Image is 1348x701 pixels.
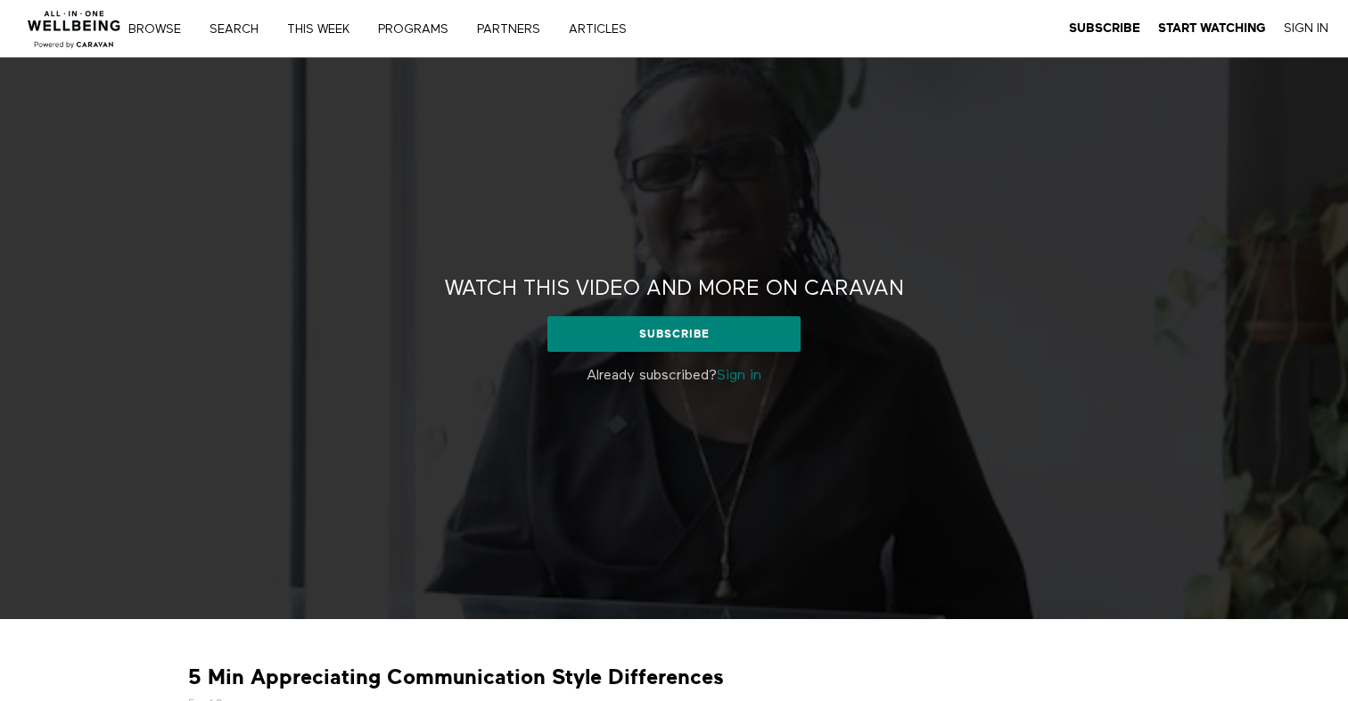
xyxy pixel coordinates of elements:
a: Search [203,23,277,36]
a: ARTICLES [563,23,645,36]
a: Sign In [1284,20,1328,37]
a: Browse [122,23,200,36]
p: Already subscribed? [411,365,937,387]
nav: Primary [141,20,663,37]
a: PROGRAMS [372,23,467,36]
a: Subscribe [1069,20,1140,37]
a: Sign in [717,369,761,383]
a: THIS WEEK [281,23,368,36]
strong: Subscribe [1069,21,1140,35]
h2: Watch this video and more on CARAVAN [445,275,904,303]
a: PARTNERS [471,23,559,36]
strong: Start Watching [1158,21,1266,35]
a: Start Watching [1158,20,1266,37]
a: Subscribe [547,316,800,352]
strong: 5 Min Appreciating Communication Style Differences [188,664,724,691]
